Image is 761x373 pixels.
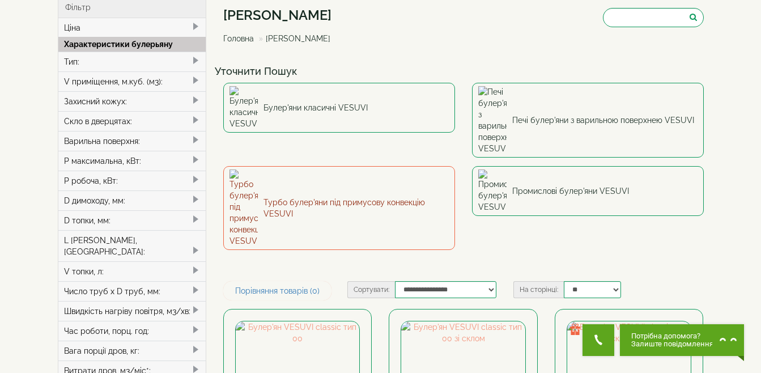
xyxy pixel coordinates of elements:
[631,340,713,348] span: Залиште повідомлення
[58,151,206,171] div: P максимальна, кВт:
[58,171,206,190] div: P робоча, кВт:
[58,71,206,91] div: V приміщення, м.куб. (м3):
[58,210,206,230] div: D топки, мм:
[347,281,395,298] label: Сортувати:
[223,83,455,133] a: Булер'яни класичні VESUVI Булер'яни класичні VESUVI
[229,86,258,129] img: Булер'яни класичні VESUVI
[478,86,507,154] img: Печі булер'яни з варильною поверхнею VESUVI
[58,18,206,37] div: Ціна
[58,281,206,301] div: Число труб x D труб, мм:
[58,230,206,261] div: L [PERSON_NAME], [GEOGRAPHIC_DATA]:
[472,83,704,158] a: Печі булер'яни з варильною поверхнею VESUVI Печі булер'яни з варильною поверхнею VESUVI
[223,166,455,250] a: Турбо булер'яни під примусову конвекцію VESUVI Турбо булер'яни під примусову конвекцію VESUVI
[223,34,254,43] a: Головна
[58,131,206,151] div: Варильна поверхня:
[631,332,713,340] span: Потрібна допомога?
[58,52,206,71] div: Тип:
[223,8,339,23] h1: [PERSON_NAME]
[58,341,206,361] div: Вага порції дров, кг:
[58,301,206,321] div: Швидкість нагріву повітря, м3/хв:
[58,321,206,341] div: Час роботи, порц. год:
[256,33,330,44] li: [PERSON_NAME]
[58,37,206,52] div: Характеристики булерьяну
[58,261,206,281] div: V топки, л:
[569,324,581,335] img: gift
[472,166,704,216] a: Промислові булер'яни VESUVI Промислові булер'яни VESUVI
[513,281,564,298] label: На сторінці:
[58,190,206,210] div: D димоходу, мм:
[583,324,614,356] button: Get Call button
[58,91,206,111] div: Захисний кожух:
[223,281,331,300] a: Порівняння товарів (0)
[58,111,206,131] div: Скло в дверцятах:
[229,169,258,247] img: Турбо булер'яни під примусову конвекцію VESUVI
[620,324,744,356] button: Chat button
[478,169,507,213] img: Промислові булер'яни VESUVI
[215,66,712,77] h4: Уточнити Пошук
